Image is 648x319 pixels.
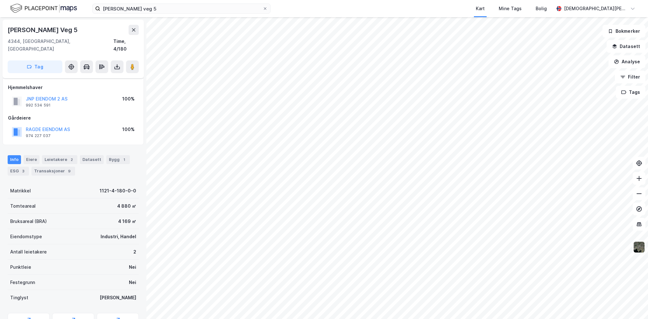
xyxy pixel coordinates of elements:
[68,156,75,163] div: 2
[32,167,75,176] div: Transaksjoner
[133,248,136,256] div: 2
[122,95,135,103] div: 100%
[10,279,35,286] div: Festegrunn
[616,288,648,319] iframe: Chat Widget
[616,86,645,99] button: Tags
[122,126,135,133] div: 100%
[20,168,26,174] div: 3
[80,155,104,164] div: Datasett
[10,202,36,210] div: Tomteareal
[8,114,138,122] div: Gårdeiere
[633,241,645,253] img: 9k=
[106,155,130,164] div: Bygg
[129,263,136,271] div: Nei
[100,4,263,13] input: Søk på adresse, matrikkel, gårdeiere, leietakere eller personer
[8,167,29,176] div: ESG
[602,25,645,38] button: Bokmerker
[609,55,645,68] button: Analyse
[118,218,136,225] div: 4 169 ㎡
[101,233,136,240] div: Industri, Handel
[615,71,645,83] button: Filter
[476,5,485,12] div: Kart
[499,5,522,12] div: Mine Tags
[607,40,645,53] button: Datasett
[26,133,51,138] div: 974 227 037
[117,202,136,210] div: 4 880 ㎡
[113,38,139,53] div: Time, 4/180
[10,248,47,256] div: Antall leietakere
[100,187,136,195] div: 1121-4-180-0-0
[66,168,73,174] div: 9
[129,279,136,286] div: Nei
[10,233,42,240] div: Eiendomstype
[8,25,79,35] div: [PERSON_NAME] Veg 5
[8,60,62,73] button: Tag
[8,155,21,164] div: Info
[10,3,77,14] img: logo.f888ab2527a4732fd821a326f86c7f29.svg
[8,38,113,53] div: 4344, [GEOGRAPHIC_DATA], [GEOGRAPHIC_DATA]
[42,155,77,164] div: Leietakere
[121,156,127,163] div: 1
[536,5,547,12] div: Bolig
[564,5,628,12] div: [DEMOGRAPHIC_DATA][PERSON_NAME]
[26,103,51,108] div: 992 534 591
[10,263,31,271] div: Punktleie
[8,84,138,91] div: Hjemmelshaver
[10,294,28,302] div: Tinglyst
[10,218,47,225] div: Bruksareal (BRA)
[100,294,136,302] div: [PERSON_NAME]
[24,155,39,164] div: Eiere
[10,187,31,195] div: Matrikkel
